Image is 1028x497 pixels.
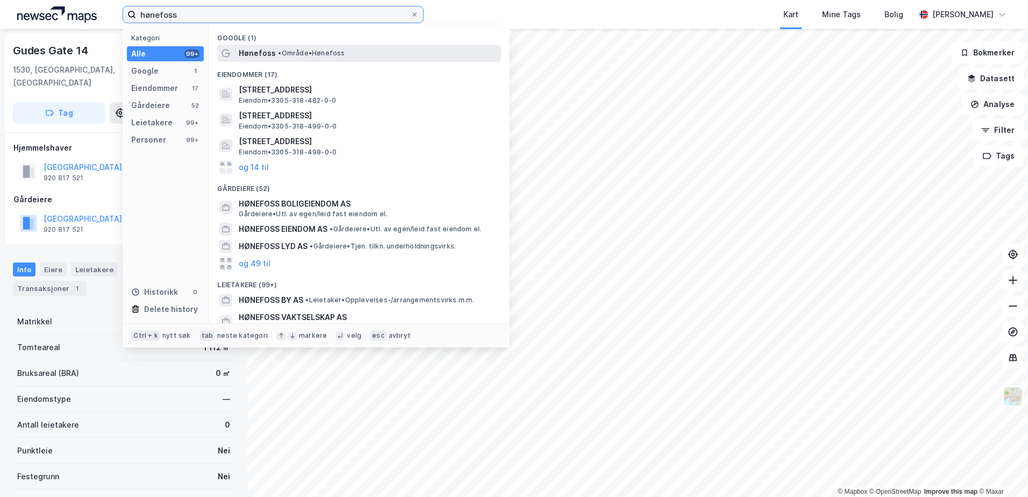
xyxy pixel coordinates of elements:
[924,488,977,495] a: Improve this map
[199,330,216,341] div: tab
[239,257,270,270] button: og 49 til
[191,84,199,93] div: 17
[218,444,230,457] div: Nei
[869,488,922,495] a: OpenStreetMap
[974,145,1024,167] button: Tags
[330,225,481,233] span: Gårdeiere • Utl. av egen/leid fast eiendom el.
[223,393,230,406] div: —
[17,470,59,483] div: Festegrunn
[17,367,79,380] div: Bruksareal (BRA)
[310,242,313,250] span: •
[136,6,410,23] input: Søk på adresse, matrikkel, gårdeiere, leietakere eller personer
[131,65,159,77] div: Google
[239,240,308,253] span: HØNEFOSS LYD AS
[131,116,173,129] div: Leietakere
[838,488,867,495] a: Mapbox
[239,83,497,96] span: [STREET_ADDRESS]
[783,8,798,21] div: Kart
[216,367,230,380] div: 0 ㎡
[958,68,1024,89] button: Datasett
[17,6,97,23] img: logo.a4113a55bc3d86da70a041830d287a7e.svg
[239,96,336,105] span: Eiendom • 3305-318-482-0-0
[951,42,1024,63] button: Bokmerker
[13,281,87,296] div: Transaksjoner
[239,135,497,148] span: [STREET_ADDRESS]
[209,62,510,81] div: Eiendommer (17)
[974,445,1028,497] iframe: Chat Widget
[17,393,71,406] div: Eiendomstype
[389,331,411,340] div: avbryt
[239,122,337,131] span: Eiendom • 3305-318-499-0-0
[17,315,52,328] div: Matrikkel
[13,193,234,206] div: Gårdeiere
[13,63,185,89] div: 1530, [GEOGRAPHIC_DATA], [GEOGRAPHIC_DATA]
[299,331,327,340] div: markere
[72,283,82,294] div: 1
[44,225,83,234] div: 920 817 521
[131,82,178,95] div: Eiendommer
[347,331,361,340] div: velg
[239,311,497,324] span: HØNEFOSS VAKTSELSKAP AS
[13,102,105,124] button: Tag
[310,242,456,251] span: Gårdeiere • Tjen. tilkn. underholdningsvirks.
[191,101,199,110] div: 52
[961,94,1024,115] button: Analyse
[13,42,90,59] div: Gudes Gate 14
[131,133,166,146] div: Personer
[131,99,170,112] div: Gårdeiere
[225,418,230,431] div: 0
[209,25,510,45] div: Google (1)
[191,67,199,75] div: 1
[218,470,230,483] div: Nei
[131,34,204,42] div: Kategori
[884,8,903,21] div: Bolig
[122,262,162,276] div: Datasett
[822,8,861,21] div: Mine Tags
[131,286,178,299] div: Historikk
[13,262,35,276] div: Info
[144,303,198,316] div: Delete history
[191,288,199,296] div: 0
[131,330,160,341] div: Ctrl + k
[131,47,146,60] div: Alle
[40,262,67,276] div: Eiere
[972,119,1024,141] button: Filter
[17,341,60,354] div: Tomteareal
[13,141,234,154] div: Hjemmelshaver
[162,331,191,340] div: nytt søk
[17,418,79,431] div: Antall leietakere
[239,223,327,236] span: HØNEFOSS EIENDOM AS
[370,330,387,341] div: esc
[209,272,510,292] div: Leietakere (99+)
[184,136,199,144] div: 99+
[305,296,474,304] span: Leietaker • Opplevelses-/arrangementsvirks.m.m.
[932,8,994,21] div: [PERSON_NAME]
[239,210,387,218] span: Gårdeiere • Utl. av egen/leid fast eiendom el.
[239,47,276,60] span: Hønefoss
[209,176,510,195] div: Gårdeiere (52)
[17,444,53,457] div: Punktleie
[71,262,118,276] div: Leietakere
[184,49,199,58] div: 99+
[184,118,199,127] div: 99+
[239,148,337,157] span: Eiendom • 3305-318-498-0-0
[44,174,83,182] div: 920 817 521
[239,161,269,174] button: og 14 til
[239,294,303,307] span: HØNEFOSS BY AS
[305,296,309,304] span: •
[1003,386,1023,407] img: Z
[278,49,345,58] span: Område • Hønefoss
[239,197,497,210] span: HØNEFOSS BOLIGEIENDOM AS
[974,445,1028,497] div: Kontrollprogram for chat
[278,49,281,57] span: •
[217,331,268,340] div: neste kategori
[239,109,497,122] span: [STREET_ADDRESS]
[330,225,333,233] span: •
